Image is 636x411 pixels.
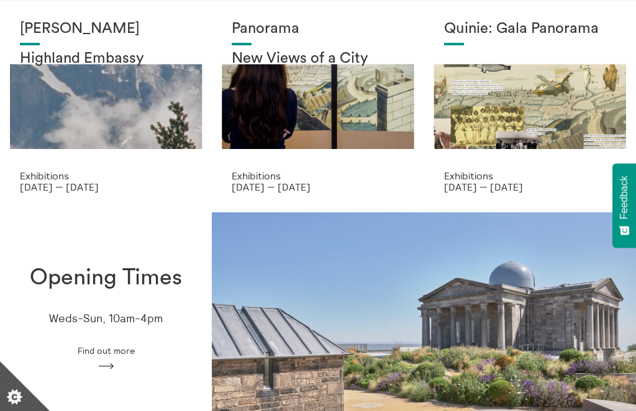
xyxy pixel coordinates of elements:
p: [DATE] — [DATE] [444,181,616,192]
h2: New Views of a City [232,50,404,68]
span: Find out more [78,346,135,356]
h1: Panorama [232,20,404,38]
p: Exhibitions [444,170,616,181]
p: [DATE] — [DATE] [20,181,192,192]
button: Feedback - Show survey [612,163,636,248]
p: Exhibitions [20,170,192,181]
p: Exhibitions [232,170,404,181]
p: [DATE] — [DATE] [232,181,404,192]
h2: Highland Embassy [20,50,192,68]
h1: [PERSON_NAME] [20,20,192,38]
a: Josie Vallely Quinie: Gala Panorama Exhibitions [DATE] — [DATE] [424,1,636,212]
span: Feedback [619,176,630,219]
h1: Quinie: Gala Panorama [444,20,616,38]
h1: Opening Times [30,265,182,291]
p: Weds-Sun, 10am-4pm [49,312,163,325]
a: Collective Panorama June 2025 small file 8 Panorama New Views of a City Exhibitions [DATE] — [DATE] [212,1,424,212]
